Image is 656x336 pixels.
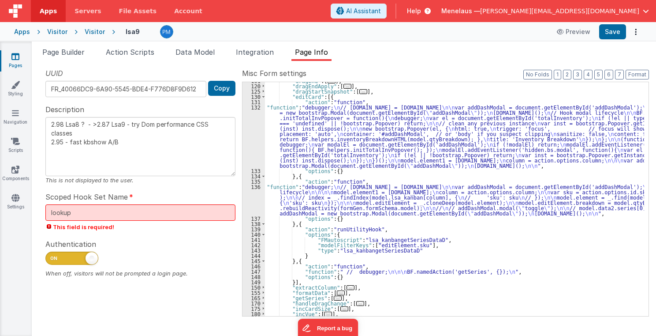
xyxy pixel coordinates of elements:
button: Save [599,24,626,39]
span: This field is required! [45,223,235,231]
div: 137 [242,216,265,221]
div: 134 [242,174,265,179]
div: 141 [242,237,265,242]
span: ... [334,296,342,301]
div: 170 [242,301,265,306]
button: AI Assistant [331,4,387,19]
button: Options [630,26,642,38]
span: Servers [75,7,101,15]
button: Menelaus — [PERSON_NAME][EMAIL_ADDRESS][DOMAIN_NAME] [441,7,649,15]
div: 148 [242,274,265,279]
span: File Assets [119,7,157,15]
div: 132 [242,105,265,168]
button: Format [626,70,649,79]
div: 150 [242,285,265,290]
span: ... [356,301,364,306]
div: 147 [242,269,265,274]
span: ... [337,291,345,295]
div: 155 [242,290,265,295]
div: 133 [242,168,265,174]
span: UUID [45,68,63,79]
span: Misc Form settings [242,68,306,79]
div: 120 [242,83,265,89]
span: Data Model [175,48,215,57]
div: Visitor [85,27,105,36]
img: a12ed5ba5769bda9d2665f51d2850528 [160,26,173,38]
span: Authentication [45,239,96,249]
div: 144 [242,253,265,258]
div: 143 [242,248,265,253]
span: ... [340,306,348,311]
span: Integration [236,48,274,57]
div: 146 [242,264,265,269]
button: Copy [208,81,235,96]
div: Apps [14,27,30,36]
div: 136 [242,184,265,216]
div: 140 [242,232,265,237]
button: 2 [563,70,571,79]
div: 145 [242,258,265,264]
div: 142 [242,242,265,248]
span: [PERSON_NAME][EMAIL_ADDRESS][DOMAIN_NAME] [480,7,639,15]
div: 125 [242,89,265,94]
span: ... [328,79,335,83]
span: Page Info [295,48,328,57]
h4: lsa9 [126,28,140,35]
span: ... [343,84,351,89]
button: 7 [615,70,624,79]
div: 180 [242,311,265,317]
button: 5 [594,70,603,79]
div: 149 [242,279,265,285]
div: When off, visitors will not be prompted a login page. [45,269,235,278]
span: Description [45,104,84,115]
span: Apps [40,7,57,15]
button: 6 [604,70,613,79]
div: 165 [242,295,265,301]
span: Scoped Hook Set Name [45,192,128,202]
div: Visitor [47,27,67,36]
button: Preview [552,25,596,39]
button: 1 [554,70,561,79]
div: 139 [242,227,265,232]
span: AI Assistant [346,7,381,15]
span: ... [359,89,367,94]
div: 131 [242,99,265,105]
button: No Folds [523,70,552,79]
span: ... [347,285,354,290]
div: 135 [242,179,265,184]
div: This is not displayed to the user. [45,176,235,185]
button: 4 [584,70,593,79]
span: Page Builder [42,48,85,57]
button: 3 [573,70,582,79]
span: Menelaus — [441,7,480,15]
div: 138 [242,221,265,227]
div: 130 [242,94,265,99]
div: 175 [242,306,265,311]
span: Action Scripts [106,48,154,57]
span: ... [324,312,332,317]
span: Help [407,7,421,15]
